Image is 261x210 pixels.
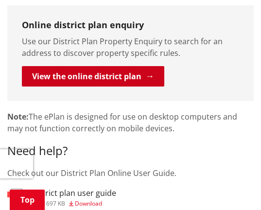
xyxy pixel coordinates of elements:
[22,66,164,87] a: View the online district plan
[75,199,102,208] span: Download
[22,20,239,31] h3: Online district plan enquiry
[7,167,254,179] p: Check out our District Plan Online User Guide.
[10,190,45,210] a: Top
[22,35,239,59] p: Use our District Plan Property Enquiry to search for an address to discover property specific rules.
[7,111,29,122] strong: Note:
[7,189,116,206] a: District plan user guide pdf,1697 KB Download
[7,144,254,158] h3: Need help?
[7,189,24,206] img: document-pdf.svg
[7,111,254,134] p: The ePlan is designed for use on desktop computers and may not function correctly on mobile devices.
[31,189,116,198] h3: District plan user guide
[31,201,116,207] div: ,
[216,169,251,204] iframe: Messenger Launcher
[43,199,65,208] span: 1697 KB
